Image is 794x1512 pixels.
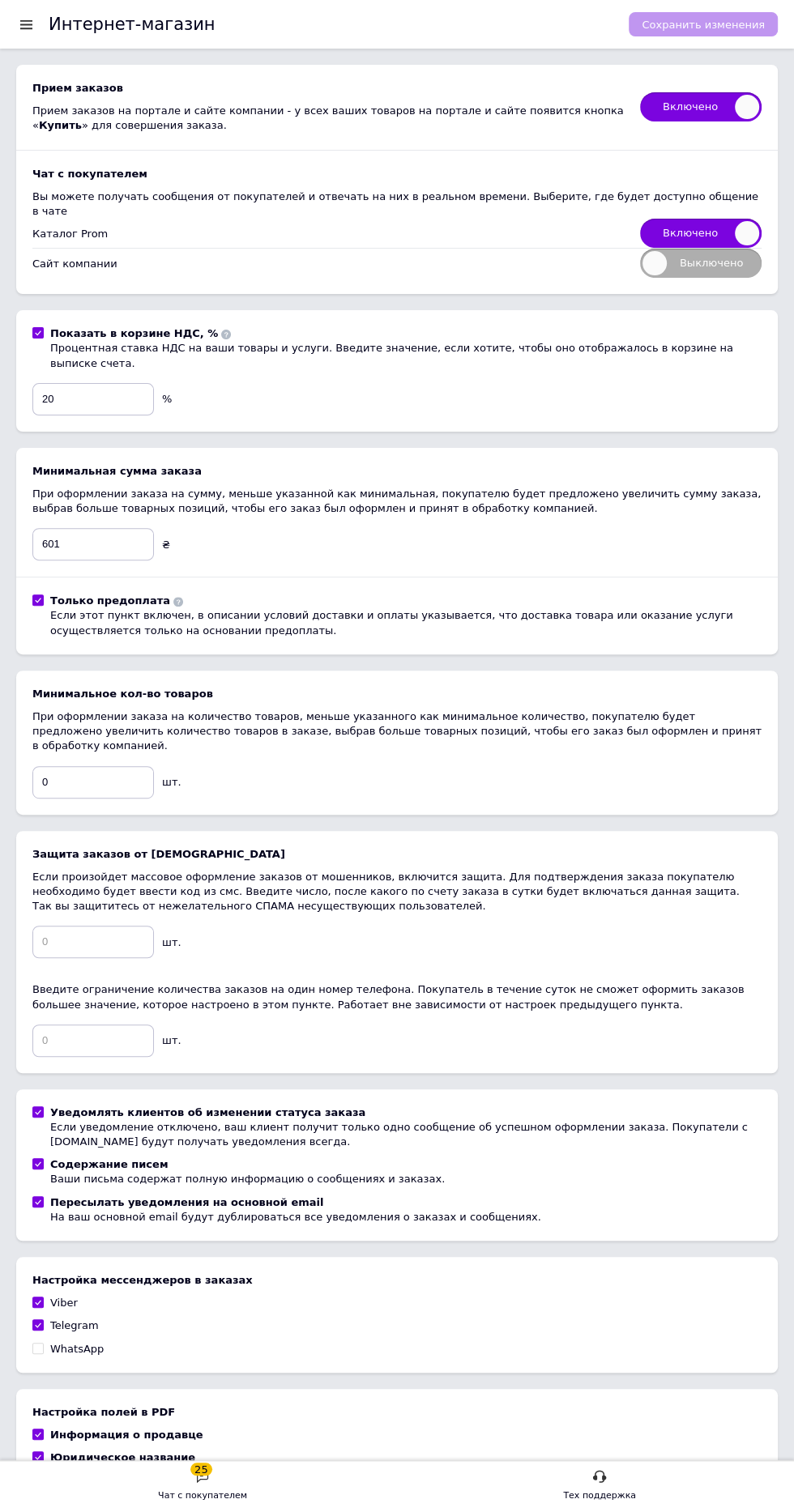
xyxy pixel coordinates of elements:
input: Например: 20 [32,383,154,415]
div: Viber [50,1296,78,1310]
span: Выключено [640,249,762,278]
div: Сайт компании [32,257,624,271]
span: шт. [162,1034,181,1046]
div: Настройка полей в PDF [32,1405,762,1420]
div: Вы можете получать сообщения от покупателей и отвечать на них в реальном времени. Выберите, где б... [32,190,762,219]
div: Минимальное кол-во товаров [32,687,762,701]
div: Защита заказов от [DEMOGRAPHIC_DATA] [32,847,762,862]
div: Если уведомление отключено, ваш клиент получит только одно сообщение об успешном оформлении заказ... [50,1120,762,1149]
div: Процентная ставка НДС на ваши товары и услуги. Введите значение, если хотите, чтобы оно отображал... [50,341,762,370]
b: Пересылать уведомления на основной email [50,1196,323,1208]
span: Включено [640,219,762,248]
div: WhatsApp [50,1342,104,1357]
b: Информация о продавце [50,1429,203,1441]
div: ₴ [162,538,170,552]
div: % [162,392,172,407]
div: Прием заказов на портале и сайте компании - у всех ваших товаров на портале и сайте появится кноп... [32,104,624,133]
b: Юридическое название [50,1451,195,1463]
div: Если произойдет массовое оформление заказов от мошенников, включится защита. Для подтверждения за... [32,870,762,914]
b: Содержание писем [50,1158,168,1170]
div: Минимальная сумма заказа [32,464,762,479]
div: При оформлении заказа на сумму, меньше указанной как минимальная, покупателю будет предложено уве... [32,487,762,516]
div: При оформлении заказа на количество товаров, меньше указанного как минимальное количество, покупа... [32,709,762,754]
div: На ваш основной email будут дублироваться все уведомления о заказах и сообщениях. [50,1210,541,1225]
span: Включено [640,92,762,121]
span: шт. [162,776,181,788]
div: Если этот пункт включен, в описании условий доставки и оплаты указывается, что доставка товара ил... [50,608,762,637]
b: Показать в корзине НДС, % [50,327,218,339]
div: Каталог Prom [32,227,624,241]
b: Купить [39,119,82,131]
b: Чат с покупателем [32,167,762,181]
input: 0 [32,528,154,560]
div: Telegram [50,1318,99,1333]
b: Уведомлять клиентов об изменении статуса заказа [50,1106,365,1118]
h1: Интернет-магазин [49,15,216,34]
span: шт. [162,936,181,948]
div: Ваши письма содержат полную информацию о сообщениях и заказах. [50,1172,445,1186]
div: Прием заказов [32,81,624,96]
input: 0 [32,766,154,799]
div: Введите ограничение количества заказов на один номер телефона. Покупатель в течение суток не смож... [32,982,762,1012]
div: Настройка мессенджеров в заказах [32,1273,762,1288]
input: 0 [32,1024,154,1057]
input: 0 [32,926,154,958]
div: Тех поддержка [563,1488,636,1504]
b: Только предоплата [50,594,170,607]
div: 25 [190,1463,212,1476]
div: Чат с покупателем [158,1488,247,1504]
